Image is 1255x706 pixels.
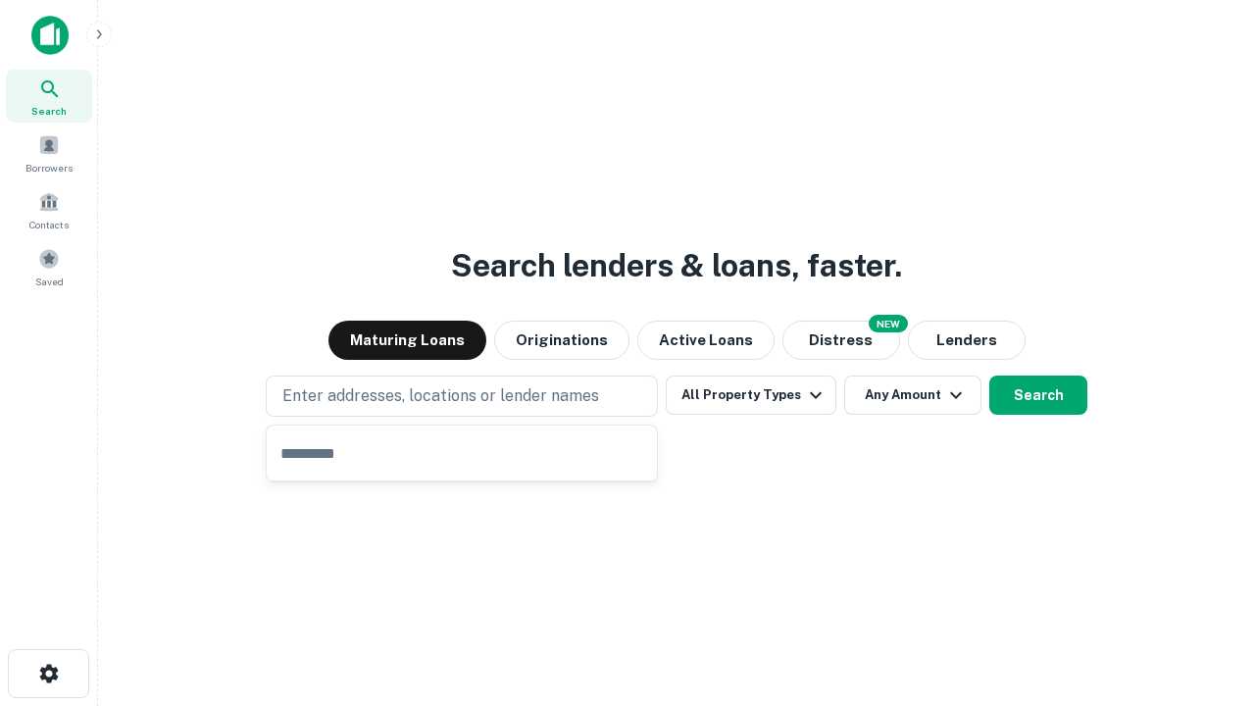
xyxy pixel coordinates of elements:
button: Originations [494,321,629,360]
h3: Search lenders & loans, faster. [451,242,902,289]
a: Contacts [6,183,92,236]
a: Search [6,70,92,123]
button: Search distressed loans with lien and other non-mortgage details. [782,321,900,360]
button: Active Loans [637,321,775,360]
button: Maturing Loans [328,321,486,360]
button: Search [989,376,1087,415]
button: Any Amount [844,376,981,415]
span: Saved [35,274,64,289]
a: Borrowers [6,126,92,179]
div: NEW [869,315,908,332]
button: Lenders [908,321,1026,360]
iframe: Chat Widget [1157,549,1255,643]
img: capitalize-icon.png [31,16,69,55]
span: Borrowers [25,160,73,176]
p: Enter addresses, locations or lender names [282,384,599,408]
button: All Property Types [666,376,836,415]
button: Enter addresses, locations or lender names [266,376,658,417]
span: Search [31,103,67,119]
span: Contacts [29,217,69,232]
a: Saved [6,240,92,293]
